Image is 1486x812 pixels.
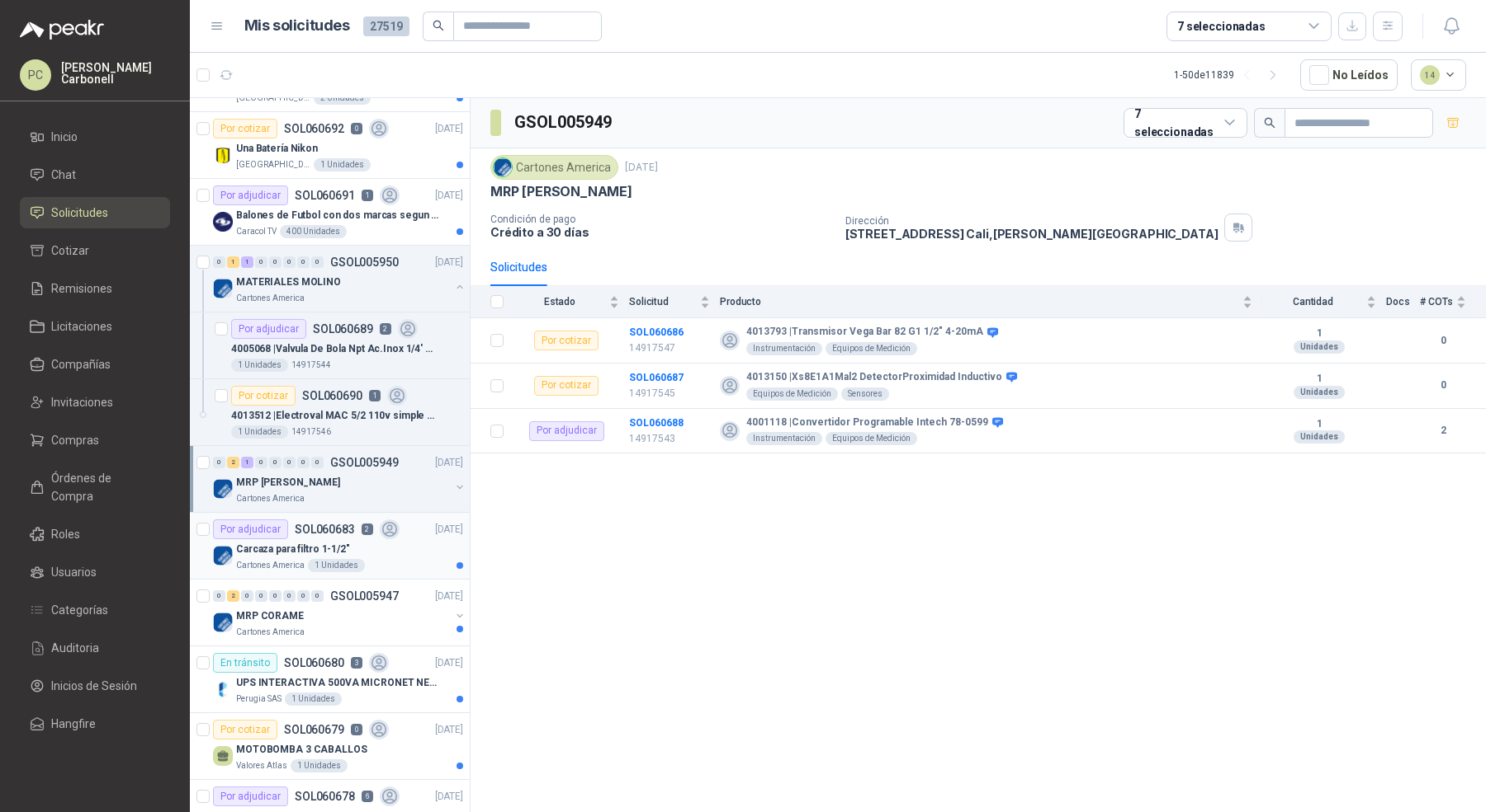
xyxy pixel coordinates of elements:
[231,425,288,439] div: 1 Unidades
[284,724,344,735] p: SOL060679
[213,786,288,806] div: Por adjudicar
[629,372,684,383] b: SOL060687
[236,275,341,290] p: MATERIALES MOLINO
[330,590,399,602] p: GSOL005947
[51,279,112,298] span: Remisiones
[720,296,1239,307] span: Producto
[826,342,917,355] div: Equipos de Medición
[313,323,373,335] p: SOL060689
[20,349,170,380] a: Compañías
[20,59,51,91] div: PC
[236,692,282,706] p: Perugia SAS
[1177,17,1266,35] div: 7 seleccionadas
[213,212,233,232] img: Company Logo
[51,317,112,336] span: Licitaciones
[314,158,371,171] div: 1 Unidades
[629,326,684,338] a: SOL060686
[213,252,466,305] a: 0 1 1 0 0 0 0 0 GSOL005950[DATE] Company LogoMATERIALES MOLINOCartones America
[236,675,442,691] p: UPS INTERACTIVA 500VA MICRONET NEGRA MARCA: POWEST NICOMAR
[236,492,305,505] p: Cartones America
[213,453,466,505] a: 0 2 1 0 0 0 0 0 GSOL005949[DATE] Company LogoMRP [PERSON_NAME]Cartones America
[746,387,838,401] div: Equipos de Medición
[351,657,362,669] p: 3
[1386,286,1420,318] th: Docs
[236,626,305,639] p: Cartones America
[236,92,310,105] p: [GEOGRAPHIC_DATA]
[213,185,288,205] div: Por adjudicar
[1420,423,1466,439] b: 2
[363,16,409,36] span: 27519
[314,92,371,105] div: 2 Unidades
[435,655,463,671] p: [DATE]
[51,242,89,260] span: Cotizar
[285,692,342,706] div: 1 Unidades
[629,340,710,356] p: 14917547
[213,145,233,165] img: Company Logo
[20,708,170,739] a: Hangfire
[51,525,80,543] span: Roles
[255,590,267,602] div: 0
[435,589,463,604] p: [DATE]
[51,601,108,619] span: Categorías
[213,519,288,539] div: Por adjudicar
[435,722,463,738] p: [DATE]
[513,296,606,307] span: Estado
[51,431,99,449] span: Compras
[1420,296,1453,307] span: # COTs
[291,759,348,772] div: 1 Unidades
[362,190,373,201] p: 1
[241,256,253,268] div: 1
[284,657,344,669] p: SOL060680
[746,432,822,445] div: Instrumentación
[20,311,170,342] a: Licitaciones
[362,791,373,802] p: 6
[51,128,78,146] span: Inicio
[213,720,277,739] div: Por cotizar
[236,475,340,490] p: MRP [PERSON_NAME]
[236,608,304,624] p: MRP CORAME
[435,522,463,537] p: [DATE]
[244,14,350,38] h1: Mis solicitudes
[51,639,99,657] span: Auditoria
[291,359,331,372] p: 14917544
[213,119,277,138] div: Por cotizar
[20,594,170,626] a: Categorías
[490,155,618,180] div: Cartones America
[231,408,437,424] p: 4013512 | Electroval MAC 5/2 110v simple serie 82A
[51,677,137,695] span: Inicios de Sesión
[845,215,1219,227] p: Dirección
[311,256,324,268] div: 0
[213,256,225,268] div: 0
[51,204,108,222] span: Solicitudes
[236,542,350,557] p: Carcaza para filtro 1-1/2"
[629,386,710,401] p: 14917545
[1411,59,1467,91] button: 14
[1294,430,1345,444] div: Unidades
[494,158,512,176] img: Company Logo
[529,421,604,441] div: Por adjudicar
[236,141,318,157] p: Una Batería Nikon
[746,371,1002,384] b: 4013150 | Xs8E1A1Mal2 DetectorProximidad Inductivo
[20,273,170,304] a: Remisiones
[362,523,373,535] p: 2
[231,341,437,357] p: 4005068 | Valvula De Bola Npt Ac.Inox 1/4' 316
[295,791,355,802] p: SOL060678
[20,425,170,456] a: Compras
[20,121,170,153] a: Inicio
[213,279,233,298] img: Company Logo
[236,759,287,772] p: Valores Atlas
[20,20,104,40] img: Logo peakr
[241,457,253,468] div: 1
[629,286,720,318] th: Solicitud
[295,523,355,535] p: SOL060683
[190,713,470,780] a: Por cotizarSOL0606790[DATE] MOTOBOMBA 3 CABALLOSValores Atlas1 Unidades
[20,235,170,266] a: Cotizar
[841,387,889,401] div: Sensores
[20,159,170,190] a: Chat
[295,190,355,201] p: SOL060691
[213,457,225,468] div: 0
[231,386,296,406] div: Por cotizar
[20,387,170,418] a: Invitaciones
[490,214,832,225] p: Condición de pago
